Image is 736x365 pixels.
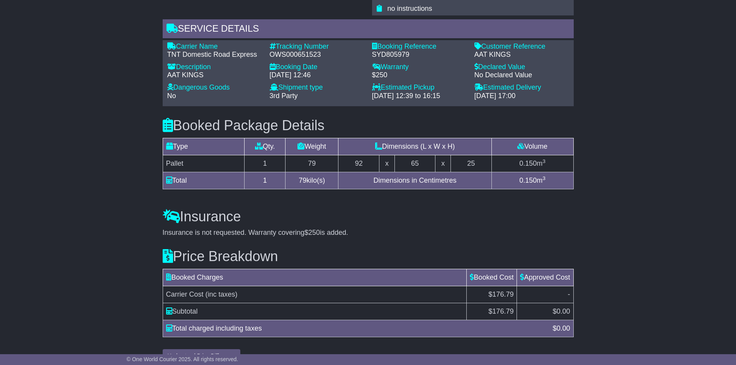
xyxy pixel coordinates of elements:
td: Total [163,172,245,189]
span: 3rd Party [270,92,298,100]
div: Tracking Number [270,42,364,51]
td: Dimensions (L x W x H) [338,138,491,155]
span: No [167,92,176,100]
div: Estimated Delivery [474,83,569,92]
span: - [568,290,570,298]
div: Carrier Name [167,42,262,51]
h3: Insurance [163,209,574,224]
div: [DATE] 12:39 to 16:15 [372,92,467,100]
div: AAT KINGS [474,51,569,59]
td: 1 [245,155,286,172]
div: Booking Reference [372,42,467,51]
h3: Price Breakdown [163,249,574,264]
td: Volume [491,138,573,155]
div: Shipment type [270,83,364,92]
span: $250 [304,229,320,236]
h3: Booked Package Details [163,118,574,133]
div: TNT Domestic Road Express [167,51,262,59]
span: Carrier Cost [166,290,204,298]
td: $ [517,303,573,320]
span: $176.79 [488,290,513,298]
div: $ [549,323,574,334]
div: AAT KINGS [167,71,262,80]
td: m [491,172,573,189]
td: Approved Cost [517,269,573,286]
div: SYD805979 [372,51,467,59]
td: Pallet [163,155,245,172]
div: Dangerous Goods [167,83,262,92]
td: kilo(s) [286,172,338,189]
button: Understand Price Difference [163,349,241,363]
span: 0.150 [519,160,537,167]
td: Booked Charges [163,269,467,286]
td: Qty. [245,138,286,155]
span: 79 [299,177,306,184]
td: 1 [245,172,286,189]
div: [DATE] 12:46 [270,71,364,80]
div: [DATE] 17:00 [474,92,569,100]
div: No Declared Value [474,71,569,80]
td: 79 [286,155,338,172]
div: OWS000651523 [270,51,364,59]
span: 0.150 [519,177,537,184]
sup: 3 [542,175,546,181]
div: Warranty [372,63,467,71]
td: Type [163,138,245,155]
div: Booking Date [270,63,364,71]
td: x [435,155,450,172]
td: Subtotal [163,303,467,320]
td: 65 [394,155,435,172]
div: Estimated Pickup [372,83,467,92]
td: Booked Cost [467,269,517,286]
td: 92 [338,155,379,172]
td: $ [467,303,517,320]
span: 0.00 [556,324,570,332]
sup: 3 [542,158,546,164]
div: Total charged including taxes [162,323,549,334]
td: Weight [286,138,338,155]
div: Description [167,63,262,71]
td: x [379,155,394,172]
span: 176.79 [492,307,513,315]
span: no instructions [388,5,432,12]
td: 25 [450,155,491,172]
span: © One World Courier 2025. All rights reserved. [127,356,238,362]
span: (inc taxes) [206,290,238,298]
div: Insurance is not requested. Warranty covering is added. [163,229,574,237]
td: m [491,155,573,172]
td: Dimensions in Centimetres [338,172,491,189]
div: Declared Value [474,63,569,71]
div: $250 [372,71,467,80]
span: 0.00 [556,307,570,315]
div: Service Details [163,19,574,40]
div: Customer Reference [474,42,569,51]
